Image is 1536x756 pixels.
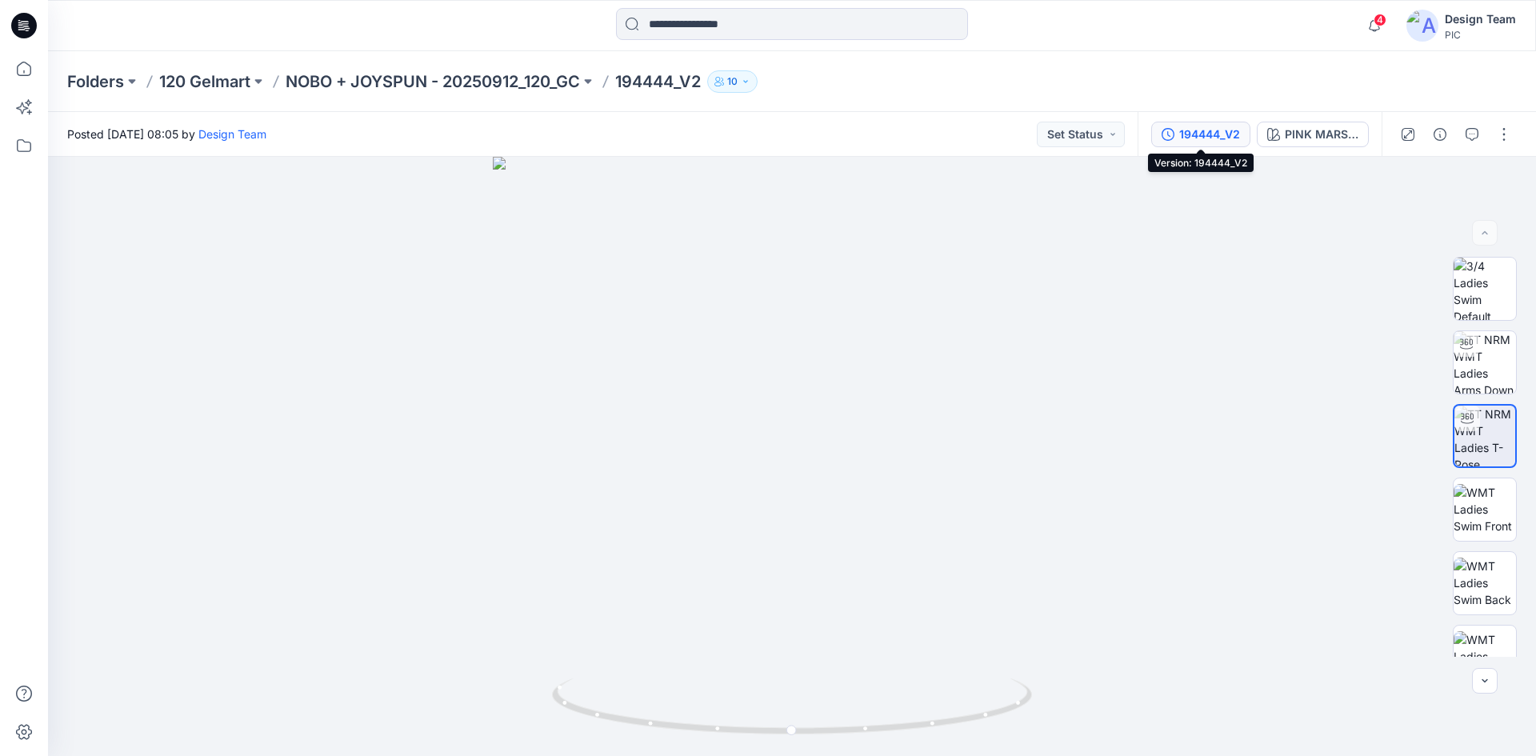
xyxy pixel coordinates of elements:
[1427,122,1453,147] button: Details
[1454,484,1516,534] img: WMT Ladies Swim Front
[1406,10,1438,42] img: avatar
[1151,122,1250,147] button: 194444_V2
[1445,10,1516,29] div: Design Team
[1257,122,1369,147] button: PINK MARSHMALLOW
[67,70,124,93] a: Folders
[198,127,266,141] a: Design Team
[707,70,758,93] button: 10
[727,73,738,90] p: 10
[67,126,266,142] span: Posted [DATE] 08:05 by
[1374,14,1386,26] span: 4
[1454,558,1516,608] img: WMT Ladies Swim Back
[615,70,701,93] p: 194444_V2
[1179,126,1240,143] div: 194444_V2
[1454,631,1516,682] img: WMT Ladies Swim Left
[159,70,250,93] a: 120 Gelmart
[1285,126,1358,143] div: PINK MARSHMALLOW
[1454,406,1515,466] img: TT NRM WMT Ladies T-Pose
[1454,331,1516,394] img: TT NRM WMT Ladies Arms Down
[286,70,580,93] a: NOBO + JOYSPUN - 20250912_120_GC
[1445,29,1516,41] div: PIC
[1454,258,1516,320] img: 3/4 Ladies Swim Default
